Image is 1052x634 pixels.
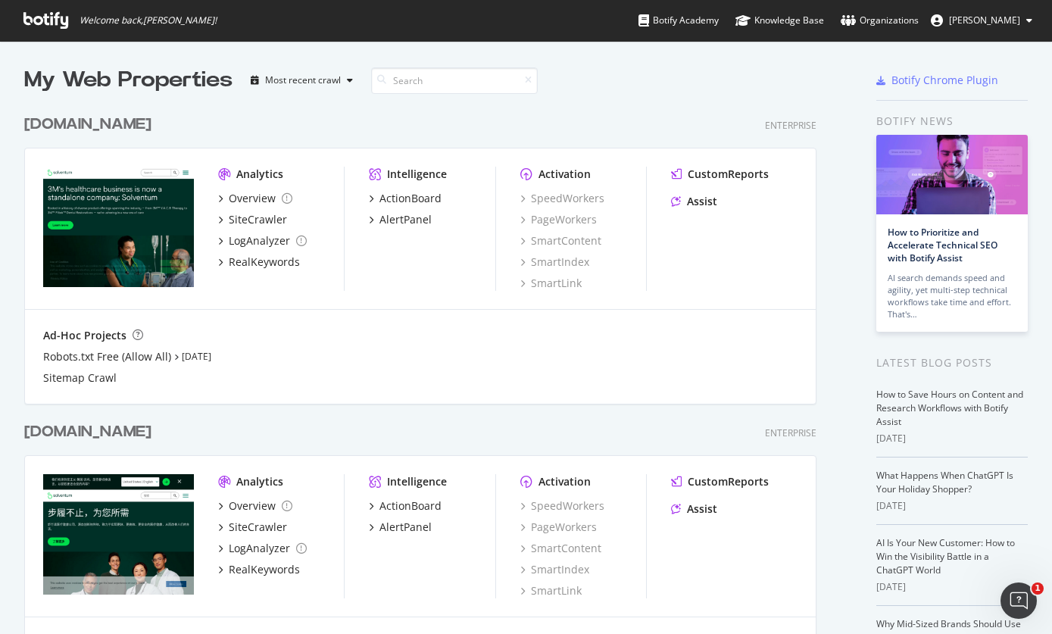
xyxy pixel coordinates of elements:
[387,167,447,182] div: Intelligence
[24,65,233,95] div: My Web Properties
[371,67,538,94] input: Search
[229,191,276,206] div: Overview
[229,520,287,535] div: SiteCrawler
[919,8,1044,33] button: [PERSON_NAME]
[841,13,919,28] div: Organizations
[43,474,194,595] img: solventum-curiosity.com
[43,328,126,343] div: Ad-Hoc Projects
[765,426,816,439] div: Enterprise
[1000,582,1037,619] iframe: Intercom live chat
[687,194,717,209] div: Assist
[671,501,717,517] a: Assist
[218,191,292,206] a: Overview
[236,167,283,182] div: Analytics
[24,421,158,443] a: [DOMAIN_NAME]
[538,167,591,182] div: Activation
[24,114,151,136] div: [DOMAIN_NAME]
[876,354,1028,371] div: Latest Blog Posts
[520,233,601,248] a: SmartContent
[520,498,604,514] a: SpeedWorkers
[218,562,300,577] a: RealKeywords
[218,541,307,556] a: LogAnalyzer
[229,562,300,577] div: RealKeywords
[876,135,1028,214] img: How to Prioritize and Accelerate Technical SEO with Botify Assist
[1032,582,1044,595] span: 1
[43,349,171,364] a: Robots.txt Free (Allow All)
[379,191,442,206] div: ActionBoard
[888,226,997,264] a: How to Prioritize and Accelerate Technical SEO with Botify Assist
[520,541,601,556] a: SmartContent
[765,119,816,132] div: Enterprise
[229,212,287,227] div: SiteCrawler
[520,276,582,291] a: SmartLink
[265,76,341,85] div: Most recent crawl
[876,73,998,88] a: Botify Chrome Plugin
[229,541,290,556] div: LogAnalyzer
[379,212,432,227] div: AlertPanel
[688,167,769,182] div: CustomReports
[80,14,217,27] span: Welcome back, [PERSON_NAME] !
[43,370,117,386] a: Sitemap Crawl
[229,233,290,248] div: LogAnalyzer
[218,520,287,535] a: SiteCrawler
[671,194,717,209] a: Assist
[369,191,442,206] a: ActionBoard
[876,388,1023,428] a: How to Save Hours on Content and Research Workflows with Botify Assist
[876,580,1028,594] div: [DATE]
[735,13,824,28] div: Knowledge Base
[520,191,604,206] a: SpeedWorkers
[949,14,1020,27] span: TL Chua
[24,114,158,136] a: [DOMAIN_NAME]
[520,212,597,227] a: PageWorkers
[229,498,276,514] div: Overview
[671,167,769,182] a: CustomReports
[638,13,719,28] div: Botify Academy
[369,520,432,535] a: AlertPanel
[520,583,582,598] a: SmartLink
[876,536,1015,576] a: AI Is Your New Customer: How to Win the Visibility Battle in a ChatGPT World
[182,350,211,363] a: [DATE]
[688,474,769,489] div: CustomReports
[687,501,717,517] div: Assist
[876,432,1028,445] div: [DATE]
[387,474,447,489] div: Intelligence
[876,113,1028,130] div: Botify news
[520,562,589,577] a: SmartIndex
[520,255,589,270] a: SmartIndex
[218,233,307,248] a: LogAnalyzer
[888,272,1016,320] div: AI search demands speed and agility, yet multi-step technical workflows take time and effort. Tha...
[876,499,1028,513] div: [DATE]
[236,474,283,489] div: Analytics
[245,68,359,92] button: Most recent crawl
[538,474,591,489] div: Activation
[218,255,300,270] a: RealKeywords
[369,212,432,227] a: AlertPanel
[520,520,597,535] a: PageWorkers
[379,498,442,514] div: ActionBoard
[24,421,151,443] div: [DOMAIN_NAME]
[229,255,300,270] div: RealKeywords
[218,498,292,514] a: Overview
[379,520,432,535] div: AlertPanel
[876,469,1013,495] a: What Happens When ChatGPT Is Your Holiday Shopper?
[671,474,769,489] a: CustomReports
[369,498,442,514] a: ActionBoard
[891,73,998,88] div: Botify Chrome Plugin
[43,167,194,287] img: solventum.com
[218,212,287,227] a: SiteCrawler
